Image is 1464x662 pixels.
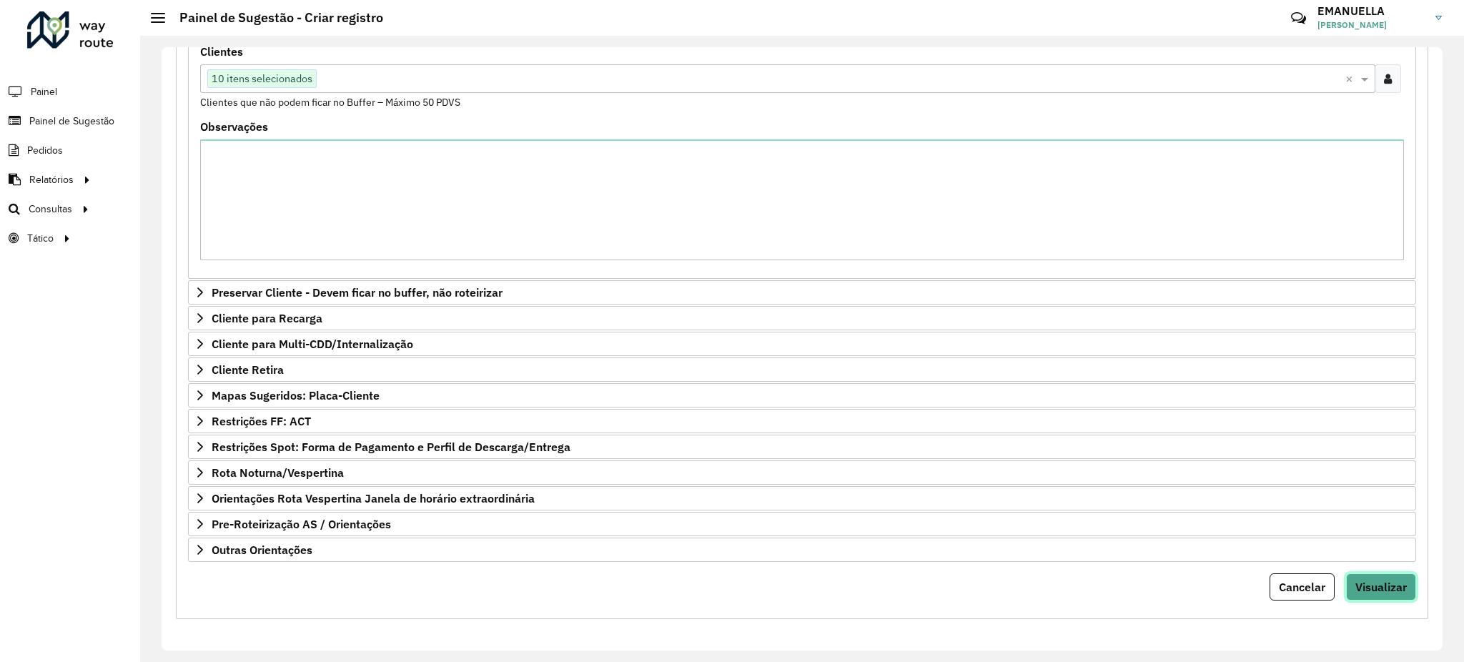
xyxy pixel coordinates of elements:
[212,312,322,324] span: Cliente para Recarga
[212,518,391,530] span: Pre-Roteirização AS / Orientações
[1317,4,1425,18] h3: EMANUELLA
[27,231,54,246] span: Tático
[188,435,1416,459] a: Restrições Spot: Forma de Pagamento e Perfil de Descarga/Entrega
[188,512,1416,536] a: Pre-Roteirização AS / Orientações
[1317,19,1425,31] span: [PERSON_NAME]
[1345,70,1357,87] span: Clear all
[1270,573,1335,601] button: Cancelar
[212,467,344,478] span: Rota Noturna/Vespertina
[1279,580,1325,594] span: Cancelar
[31,84,57,99] span: Painel
[1346,573,1416,601] button: Visualizar
[212,544,312,555] span: Outras Orientações
[29,114,114,129] span: Painel de Sugestão
[188,306,1416,330] a: Cliente para Recarga
[29,202,72,217] span: Consultas
[212,390,380,401] span: Mapas Sugeridos: Placa-Cliente
[212,415,311,427] span: Restrições FF: ACT
[27,143,63,158] span: Pedidos
[212,338,413,350] span: Cliente para Multi-CDD/Internalização
[188,409,1416,433] a: Restrições FF: ACT
[188,486,1416,510] a: Orientações Rota Vespertina Janela de horário extraordinária
[1283,3,1314,34] a: Contato Rápido
[1355,580,1407,594] span: Visualizar
[188,40,1416,279] div: Priorizar Cliente - Não podem ficar no buffer
[188,538,1416,562] a: Outras Orientações
[188,460,1416,485] a: Rota Noturna/Vespertina
[188,280,1416,305] a: Preservar Cliente - Devem ficar no buffer, não roteirizar
[212,493,535,504] span: Orientações Rota Vespertina Janela de horário extraordinária
[188,357,1416,382] a: Cliente Retira
[188,383,1416,407] a: Mapas Sugeridos: Placa-Cliente
[212,441,570,453] span: Restrições Spot: Forma de Pagamento e Perfil de Descarga/Entrega
[200,43,243,60] label: Clientes
[208,70,316,87] span: 10 itens selecionados
[165,10,383,26] h2: Painel de Sugestão - Criar registro
[188,332,1416,356] a: Cliente para Multi-CDD/Internalização
[212,287,503,298] span: Preservar Cliente - Devem ficar no buffer, não roteirizar
[29,172,74,187] span: Relatórios
[212,364,284,375] span: Cliente Retira
[200,118,268,135] label: Observações
[200,96,460,109] small: Clientes que não podem ficar no Buffer – Máximo 50 PDVS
